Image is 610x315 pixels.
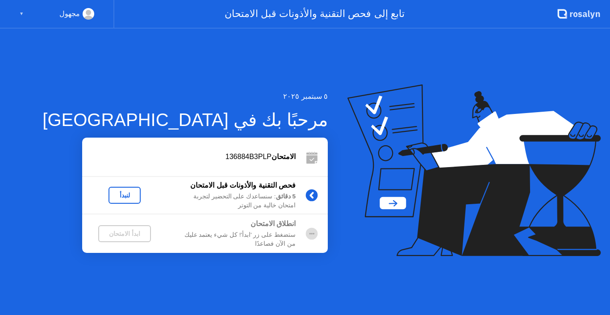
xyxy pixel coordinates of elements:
div: ابدأ الامتحان [102,230,147,237]
b: انطلاق الامتحان [251,220,296,227]
b: 5 دقائق [276,193,296,200]
div: لنبدأ [112,192,137,199]
div: : سنساعدك على التحضير لتجربة امتحان خالية من التوتر [167,192,296,210]
button: ابدأ الامتحان [98,225,151,242]
b: فحص التقنية والأذونات قبل الامتحان [190,181,296,189]
div: 136884B3PLP [82,151,296,162]
div: مجهول [59,8,80,20]
div: مرحبًا بك في [GEOGRAPHIC_DATA] [42,106,328,133]
button: لنبدأ [109,187,141,204]
div: ٥ سبتمبر ٢٠٢٥ [42,91,328,102]
b: الامتحان [272,153,296,160]
div: ▼ [19,8,24,20]
div: ستضغط على زر 'ابدأ'! كل شيء يعتمد عليك من الآن فصاعدًا [167,231,296,249]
